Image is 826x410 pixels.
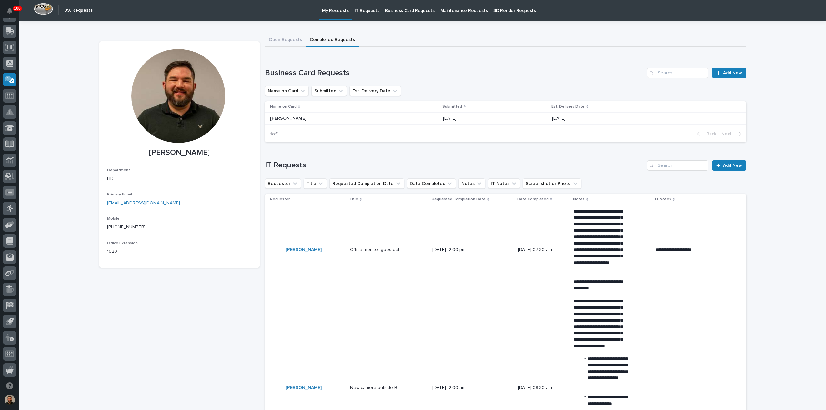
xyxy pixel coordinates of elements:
[22,72,106,78] div: Start new chat
[107,248,252,255] p: 1620
[719,131,746,137] button: Next
[265,205,746,295] tr: [PERSON_NAME] Office monitor goes outOffice monitor goes out [DATE] 12:00 pm[DATE] 07:30 am**** *...
[3,4,16,17] button: Notifications
[517,196,549,203] p: Date Completed
[712,160,746,171] a: Add New
[551,103,585,110] p: Est. Delivery Date
[107,148,252,157] p: [PERSON_NAME]
[265,161,645,170] h1: IT Requests
[6,6,19,19] img: Stacker
[286,385,322,391] a: [PERSON_NAME]
[107,201,180,205] a: [EMAIL_ADDRESS][DOMAIN_NAME]
[22,78,82,83] div: We're available if you need us!
[107,225,146,229] a: [PHONE_NUMBER]
[4,101,38,113] a: 📖Help Docs
[647,160,708,171] input: Search
[518,247,569,253] p: [DATE] 07:30 am
[6,104,12,109] div: 📖
[458,178,485,189] button: Notes
[34,3,53,15] img: Workspace Logo
[6,72,18,83] img: 1736555164131-43832dd5-751b-4058-ba23-39d91318e5a0
[13,104,35,110] span: Help Docs
[443,116,547,121] p: [DATE]
[552,116,660,121] p: [DATE]
[265,86,309,96] button: Name on Card
[647,68,708,78] input: Search
[329,178,404,189] button: Requested Completion Date
[270,196,290,203] p: Requester
[723,163,742,168] span: Add New
[38,101,85,113] a: 🔗Onboarding Call
[107,241,138,245] span: Office Extension
[523,178,581,189] button: Screenshot or Photo
[349,196,358,203] p: Title
[265,113,746,125] tr: [PERSON_NAME][PERSON_NAME] [DATE][DATE]
[655,196,671,203] p: IT Notes
[306,34,359,47] button: Completed Requests
[6,25,117,36] p: Welcome 👋
[407,178,456,189] button: Date Completed
[432,385,486,391] p: [DATE] 12:00 am
[442,103,462,110] p: Submitted
[270,115,307,121] p: [PERSON_NAME]
[270,103,297,110] p: Name on Card
[721,131,736,137] span: Next
[286,247,322,253] a: [PERSON_NAME]
[64,119,78,124] span: Pylon
[3,379,16,393] button: Open support chat
[265,178,301,189] button: Requester
[304,178,327,189] button: Title
[107,168,130,172] span: Department
[311,86,347,96] button: Submitted
[350,246,401,253] p: Office monitor goes out
[702,131,716,137] span: Back
[488,178,520,189] button: IT Notes
[656,385,710,391] p: -
[692,131,719,137] button: Back
[47,104,82,110] span: Onboarding Call
[107,175,252,182] p: HR
[40,104,45,109] div: 🔗
[518,385,569,391] p: [DATE] 08:30 am
[45,119,78,124] a: Powered byPylon
[712,68,746,78] a: Add New
[107,217,120,221] span: Mobile
[265,126,284,142] p: 1 of 1
[265,34,306,47] button: Open Requests
[64,8,93,13] h2: 09. Requests
[723,71,742,75] span: Add New
[432,247,486,253] p: [DATE] 12:00 pm
[350,384,400,391] p: New camera outside B1
[349,86,401,96] button: Est. Delivery Date
[8,8,16,18] div: Notifications100
[573,196,585,203] p: Notes
[107,193,132,196] span: Primary Email
[14,6,21,11] p: 100
[432,196,486,203] p: Requested Completion Date
[110,74,117,81] button: Start new chat
[3,393,16,407] button: users-avatar
[6,36,117,46] p: How can we help?
[265,68,645,78] h1: Business Card Requests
